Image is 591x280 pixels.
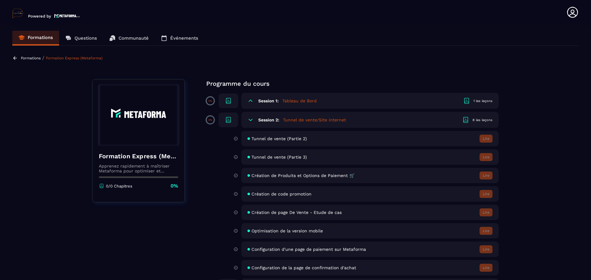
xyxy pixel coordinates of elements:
[97,84,180,146] img: banner
[480,264,492,272] button: Lire
[480,227,492,235] button: Lire
[251,191,312,196] span: Création de code promotion
[99,152,178,160] h4: Formation Express (Metaforma)
[54,13,80,18] img: logo
[251,265,356,270] span: Configuration de la page de confirmation d'achat
[106,184,132,188] p: 0/0 Chapitres
[480,245,492,253] button: Lire
[206,79,499,88] p: Programme du cours
[42,55,44,61] span: /
[28,14,51,18] p: Powered by
[251,228,323,233] span: Optimisation de la version mobile
[283,117,346,123] h5: Tunnel de vente/Site internet
[103,31,155,45] a: Communauté
[21,56,41,60] a: Formations
[99,164,178,173] p: Apprenez rapidement à maîtriser Metaforma pour optimiser et automatiser votre business. 🚀
[12,9,23,18] img: logo-branding
[251,210,342,215] span: Création de page De Vente - Etude de cas
[258,98,279,103] h6: Session 1:
[171,183,178,189] p: 0%
[480,172,492,179] button: Lire
[12,31,59,45] a: Formations
[208,119,212,121] p: 0%
[480,208,492,216] button: Lire
[251,136,307,141] span: Tunnel de vente (Partie 2)
[119,35,149,41] p: Communauté
[472,118,492,122] div: 8 les leçons
[251,155,307,160] span: Tunnel de vente (Partie 3)
[74,35,97,41] p: Questions
[251,247,366,252] span: Configuration d'une page de paiement sur Metaforma
[59,31,103,45] a: Questions
[473,99,492,103] div: 1 les leçons
[46,56,103,60] a: Formation Express (Metaforma)
[480,190,492,198] button: Lire
[155,31,204,45] a: Événements
[208,100,212,102] p: 0%
[251,173,355,178] span: Création de Produits et Options de Paiement 🛒
[258,117,279,122] h6: Session 2:
[480,135,492,143] button: Lire
[480,153,492,161] button: Lire
[282,98,317,104] h5: Tableau de Bord
[28,35,53,40] p: Formations
[170,35,198,41] p: Événements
